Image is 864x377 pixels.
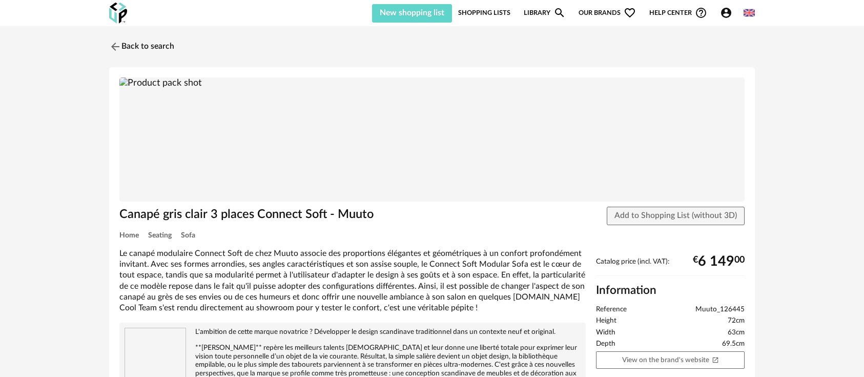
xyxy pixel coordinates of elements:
[596,257,745,276] div: Catalog price (incl. VAT):
[109,3,127,24] img: OXP
[458,3,510,23] a: Shopping Lists
[119,232,745,239] div: Breadcrumb
[524,3,566,23] a: LibraryMagnify icon
[553,7,566,19] span: Magnify icon
[579,3,636,23] span: Our brands
[109,35,174,58] a: Back to search
[728,316,745,326] span: 72cm
[181,232,195,239] span: Sofa
[693,257,745,266] div: € 00
[109,41,121,53] img: svg+xml;base64,PHN2ZyB3aWR0aD0iMjQiIGhlaWdodD0iMjQiIHZpZXdCb3g9IjAgMCAyNCAyNCIgZmlsbD0ibm9uZSIgeG...
[596,340,615,349] span: Depth
[119,232,139,239] span: Home
[720,7,732,19] span: Account Circle icon
[722,340,745,349] span: 69.5cm
[596,328,615,338] span: Width
[125,328,581,336] p: L'ambition de cette marque novatrice ? Développer le design scandinave traditionnel dans un conte...
[119,77,745,202] img: Product pack shot
[695,7,707,19] span: Help Circle Outline icon
[698,257,734,266] span: 6 149
[596,351,745,369] a: View on the brand's websiteOpen In New icon
[380,9,444,17] span: New shopping list
[728,328,745,338] span: 63cm
[148,232,172,239] span: Seating
[624,7,636,19] span: Heart Outline icon
[712,356,719,363] span: Open In New icon
[607,207,745,225] button: Add to Shopping List (without 3D)
[119,207,374,223] h1: Canapé gris clair 3 places Connect Soft - Muuto
[614,211,737,220] span: Add to Shopping List (without 3D)
[596,305,627,314] span: Reference
[596,316,616,326] span: Height
[596,283,745,298] h2: Information
[744,7,755,18] img: us
[119,248,586,314] div: Le canapé modulaire Connect Soft de chez Muuto associe des proportions élégantes et géométriques ...
[649,7,707,19] span: Help center
[372,4,452,23] button: New shopping list
[695,305,745,314] span: Muuto_126445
